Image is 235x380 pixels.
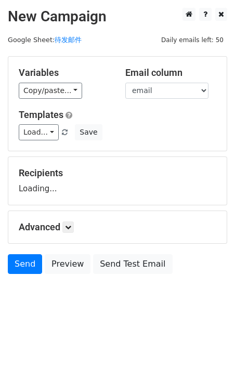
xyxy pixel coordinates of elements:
small: Google Sheet: [8,36,82,44]
button: Save [75,124,102,140]
h5: Recipients [19,167,216,179]
h5: Email column [125,67,216,78]
span: Daily emails left: 50 [158,34,227,46]
h2: New Campaign [8,8,227,25]
a: Copy/paste... [19,83,82,99]
a: Preview [45,254,90,274]
a: Send [8,254,42,274]
div: Loading... [19,167,216,194]
h5: Variables [19,67,110,78]
a: 待发邮件 [55,36,82,44]
a: Send Test Email [93,254,172,274]
h5: Advanced [19,221,216,233]
a: Load... [19,124,59,140]
a: Daily emails left: 50 [158,36,227,44]
a: Templates [19,109,63,120]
